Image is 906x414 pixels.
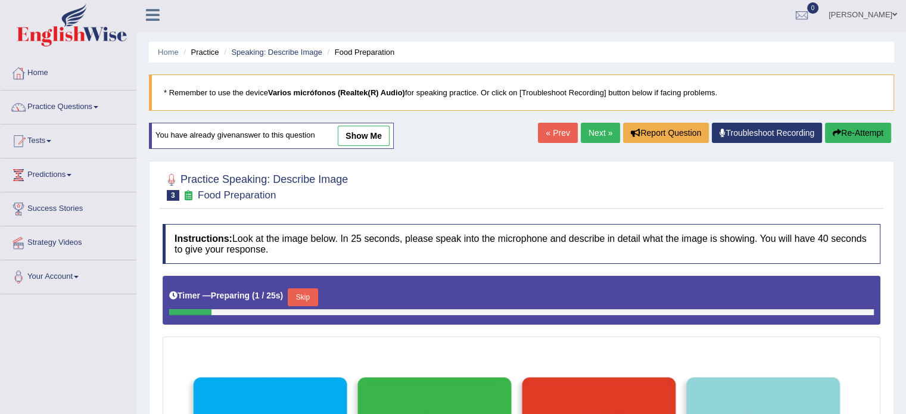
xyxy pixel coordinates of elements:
[1,260,136,290] a: Your Account
[163,224,880,264] h4: Look at the image below. In 25 seconds, please speak into the microphone and describe in detail w...
[1,57,136,86] a: Home
[538,123,577,143] a: « Prev
[623,123,709,143] button: Report Question
[1,192,136,222] a: Success Stories
[338,126,390,146] a: show me
[807,2,819,14] span: 0
[180,46,219,58] li: Practice
[1,226,136,256] a: Strategy Videos
[1,91,136,120] a: Practice Questions
[167,190,179,201] span: 3
[288,288,317,306] button: Skip
[158,48,179,57] a: Home
[169,291,283,300] h5: Timer —
[581,123,620,143] a: Next »
[255,291,281,300] b: 1 / 25s
[324,46,394,58] li: Food Preparation
[149,74,894,111] blockquote: * Remember to use the device for speaking practice. Or click on [Troubleshoot Recording] button b...
[268,88,405,97] b: Varios micrófonos (Realtek(R) Audio)
[163,171,348,201] h2: Practice Speaking: Describe Image
[825,123,891,143] button: Re-Attempt
[198,189,276,201] small: Food Preparation
[231,48,322,57] a: Speaking: Describe Image
[182,190,195,201] small: Exam occurring question
[712,123,822,143] a: Troubleshoot Recording
[252,291,255,300] b: (
[1,158,136,188] a: Predictions
[211,291,250,300] b: Preparing
[1,124,136,154] a: Tests
[175,234,232,244] b: Instructions:
[149,123,394,149] div: You have already given answer to this question
[281,291,284,300] b: )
